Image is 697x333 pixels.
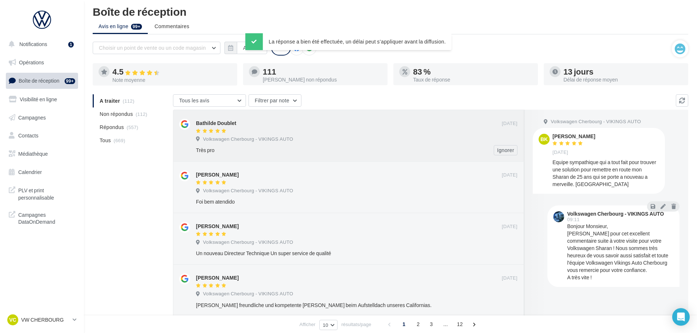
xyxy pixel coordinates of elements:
[100,110,133,118] span: Non répondus
[6,313,78,327] a: VC VW CHERBOURG
[502,275,517,281] span: [DATE]
[100,124,124,131] span: Répondus
[112,68,231,76] div: 4.5
[112,77,231,83] div: Note moyenne
[203,291,293,297] span: Volkswagen Cherbourg - VIKINGS AUTO
[4,128,80,143] a: Contacts
[567,211,664,216] div: Volkswagen Cherbourg - VIKINGS AUTO
[68,42,74,48] div: 1
[18,185,75,201] span: PLV et print personnalisable
[196,250,470,257] div: Un nouveau Directeur Technique Un super service de qualité
[502,172,517,178] span: [DATE]
[19,77,59,84] span: Boîte de réception
[127,124,138,130] span: (557)
[413,77,532,82] div: Taux de réponse
[412,318,424,330] span: 2
[552,159,659,188] div: Equipe sympathique qui a tout fait pour trouver une solution pour remettre en route mon Sharan de...
[196,223,239,230] div: [PERSON_NAME]
[245,33,451,50] div: La réponse a bien été effectuée, un délai peut s’appliquer avant la diffusion.
[113,137,125,143] span: (669)
[4,182,80,204] a: PLV et print personnalisable
[18,210,75,226] span: Campagnes DataOnDemand
[203,239,293,246] span: Volkswagen Cherbourg - VIKINGS AUTO
[342,321,371,328] span: résultats/page
[196,171,239,178] div: [PERSON_NAME]
[224,42,267,54] button: Au total
[323,322,328,328] span: 10
[237,42,267,54] button: Au total
[18,151,48,157] span: Médiathèque
[203,136,293,143] span: Volkswagen Cherbourg - VIKINGS AUTO
[173,94,246,107] button: Tous les avis
[196,120,236,127] div: Bathilde Doublet
[4,164,80,180] a: Calendrier
[4,110,80,125] a: Campagnes
[494,145,517,155] button: Ignorer
[18,169,42,175] span: Calendrier
[100,137,111,144] span: Tous
[18,114,46,120] span: Campagnes
[398,318,410,330] span: 1
[196,198,470,205] div: Foi bem atendido
[4,37,77,52] button: Notifications 1
[4,73,80,88] a: Boîte de réception99+
[540,136,548,143] span: BK
[93,6,688,17] div: Boîte de réception
[454,318,466,330] span: 12
[93,42,220,54] button: Choisir un point de vente ou un code magasin
[4,207,80,228] a: Campagnes DataOnDemand
[155,23,189,30] span: Commentaires
[196,302,470,309] div: [PERSON_NAME] freundliche und kompetente [PERSON_NAME] beim Aufstelldach unseres Californias.
[4,146,80,162] a: Médiathèque
[65,78,75,84] div: 99+
[563,68,682,76] div: 13 jours
[552,149,568,156] span: [DATE]
[19,41,47,47] span: Notifications
[19,59,44,65] span: Opérations
[551,118,641,125] span: Volkswagen Cherbourg - VIKINGS AUTO
[203,188,293,194] span: Volkswagen Cherbourg - VIKINGS AUTO
[552,134,595,139] div: [PERSON_NAME]
[440,318,451,330] span: ...
[502,120,517,127] span: [DATE]
[18,132,38,139] span: Contacts
[9,316,16,323] span: VC
[425,318,437,330] span: 3
[20,96,57,102] span: Visibilité en ligne
[567,223,674,281] div: Bonjour Monsieur, [PERSON_NAME] pour cet excellent commentaire suite à votre visite pour votre Vo...
[263,77,382,82] div: [PERSON_NAME] non répondus
[300,321,316,328] span: Afficher
[319,320,337,330] button: 10
[196,274,239,281] div: [PERSON_NAME]
[563,77,682,82] div: Délai de réponse moyen
[4,92,80,107] a: Visibilité en ligne
[99,45,206,51] span: Choisir un point de vente ou un code magasin
[179,97,209,103] span: Tous les avis
[263,68,382,76] div: 111
[4,55,80,70] a: Opérations
[136,111,147,117] span: (112)
[249,94,301,107] button: Filtrer par note
[196,147,470,154] div: Très pro
[413,68,532,76] div: 83 %
[502,223,517,230] span: [DATE]
[567,217,579,222] span: 09:11
[21,316,70,323] p: VW CHERBOURG
[672,308,690,326] div: Open Intercom Messenger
